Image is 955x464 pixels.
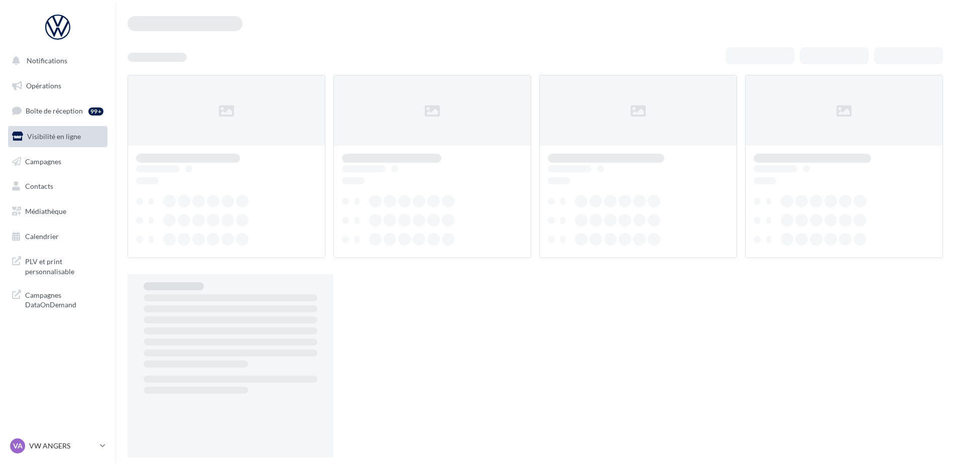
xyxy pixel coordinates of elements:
[6,126,109,147] a: Visibilité en ligne
[25,288,103,310] span: Campagnes DataOnDemand
[13,441,23,451] span: VA
[88,107,103,115] div: 99+
[25,157,61,165] span: Campagnes
[25,182,53,190] span: Contacts
[6,75,109,96] a: Opérations
[26,81,61,90] span: Opérations
[6,50,105,71] button: Notifications
[6,100,109,122] a: Boîte de réception99+
[29,441,96,451] p: VW ANGERS
[6,151,109,172] a: Campagnes
[6,284,109,314] a: Campagnes DataOnDemand
[27,56,67,65] span: Notifications
[6,176,109,197] a: Contacts
[6,201,109,222] a: Médiathèque
[8,436,107,455] a: VA VW ANGERS
[25,255,103,276] span: PLV et print personnalisable
[6,226,109,247] a: Calendrier
[25,232,59,241] span: Calendrier
[27,132,81,141] span: Visibilité en ligne
[25,207,66,215] span: Médiathèque
[6,251,109,280] a: PLV et print personnalisable
[26,106,83,115] span: Boîte de réception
